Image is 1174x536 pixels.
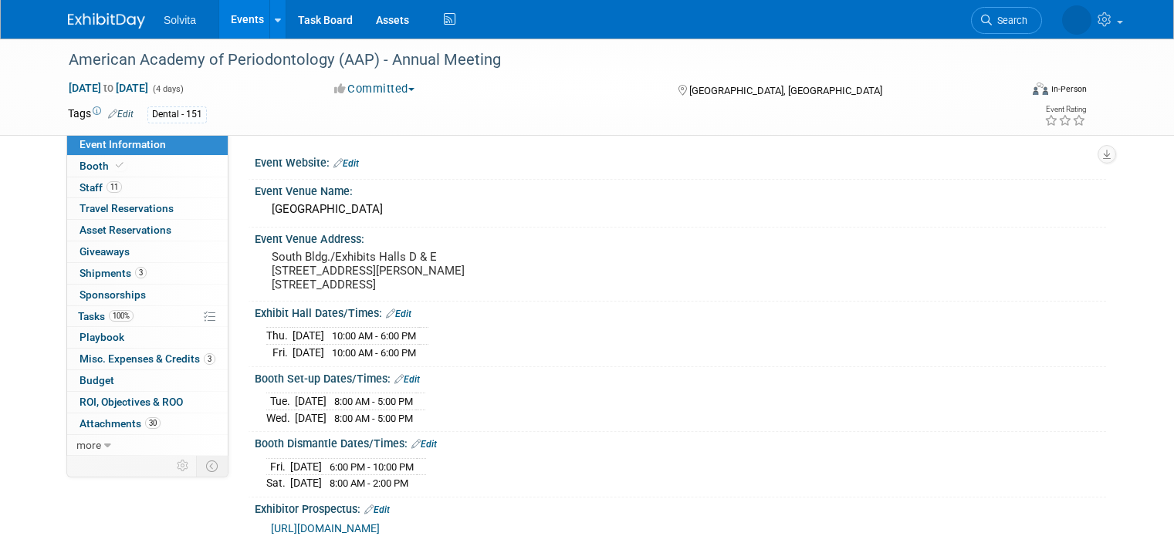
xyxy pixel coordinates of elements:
[80,352,215,365] span: Misc. Expenses & Credits
[80,138,166,150] span: Event Information
[272,250,593,292] pre: South Bldg./Exhibits Halls D & E [STREET_ADDRESS][PERSON_NAME] [STREET_ADDRESS]
[145,417,161,429] span: 30
[80,288,146,301] span: Sponsorships
[68,13,145,29] img: ExhibitDay
[295,393,326,410] td: [DATE]
[386,308,411,319] a: Edit
[67,134,228,155] a: Event Information
[101,82,116,94] span: to
[67,392,228,413] a: ROI, Objectives & ROO
[67,220,228,241] a: Asset Reservations
[68,81,149,95] span: [DATE] [DATE]
[992,15,1027,26] span: Search
[290,458,322,475] td: [DATE]
[271,522,380,534] a: [URL][DOMAIN_NAME]
[67,349,228,369] a: Misc. Expenses & Credits3
[936,80,1087,103] div: Event Format
[330,461,414,473] span: 6:00 PM - 10:00 PM
[116,161,123,170] i: Booth reservation complete
[266,458,290,475] td: Fri.
[197,456,228,476] td: Toggle Event Tabs
[266,197,1094,221] div: [GEOGRAPHIC_DATA]
[107,181,122,193] span: 11
[364,504,390,515] a: Edit
[295,410,326,426] td: [DATE]
[334,413,413,424] span: 8:00 AM - 5:00 PM
[1062,5,1091,35] img: Megan McFall
[333,158,359,169] a: Edit
[67,435,228,456] a: more
[67,285,228,305] a: Sponsorships
[109,310,134,322] span: 100%
[255,180,1106,199] div: Event Venue Name:
[151,84,184,94] span: (4 days)
[332,347,416,359] span: 10:00 AM - 6:00 PM
[329,81,421,97] button: Committed
[266,410,295,426] td: Wed.
[80,202,174,214] span: Travel Reservations
[67,413,228,434] a: Attachments30
[80,417,161,430] span: Attachments
[293,345,324,361] td: [DATE]
[80,224,171,236] span: Asset Reservations
[67,263,228,284] a: Shipments3
[266,393,295,410] td: Tue.
[971,7,1042,34] a: Search
[67,370,228,391] a: Budget
[255,367,1106,387] div: Booth Set-up Dates/Times:
[147,106,207,123] div: Dental - 151
[255,228,1106,247] div: Event Venue Address:
[266,345,293,361] td: Fri.
[266,328,293,345] td: Thu.
[80,374,114,386] span: Budget
[135,267,147,278] span: 3
[332,330,416,342] span: 10:00 AM - 6:00 PM
[290,475,322,491] td: [DATE]
[394,374,420,385] a: Edit
[80,396,183,408] span: ROI, Objectives & ROO
[204,353,215,365] span: 3
[1051,83,1087,95] div: In-Person
[266,475,290,491] td: Sat.
[80,331,124,343] span: Playbook
[67,156,228,177] a: Booth
[255,151,1106,171] div: Event Website:
[80,160,127,172] span: Booth
[1033,83,1048,95] img: Format-Inperson.png
[411,439,437,450] a: Edit
[67,177,228,198] a: Staff11
[170,456,197,476] td: Personalize Event Tab Strip
[80,181,122,194] span: Staff
[255,432,1106,452] div: Booth Dismantle Dates/Times:
[67,241,228,262] a: Giveaways
[1044,106,1086,113] div: Event Rating
[330,477,408,489] span: 8:00 AM - 2:00 PM
[80,267,147,279] span: Shipments
[67,198,228,219] a: Travel Reservations
[63,46,1000,74] div: American Academy of Periodontology (AAP) - Annual Meeting
[255,497,1106,517] div: Exhibitor Prospectus:
[164,14,196,26] span: Solvita
[67,306,228,327] a: Tasks100%
[78,310,134,322] span: Tasks
[76,439,101,451] span: more
[108,109,134,120] a: Edit
[293,328,324,345] td: [DATE]
[689,85,882,96] span: [GEOGRAPHIC_DATA], [GEOGRAPHIC_DATA]
[80,245,130,258] span: Giveaways
[255,302,1106,322] div: Exhibit Hall Dates/Times:
[67,327,228,348] a: Playbook
[334,396,413,407] span: 8:00 AM - 5:00 PM
[68,106,134,123] td: Tags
